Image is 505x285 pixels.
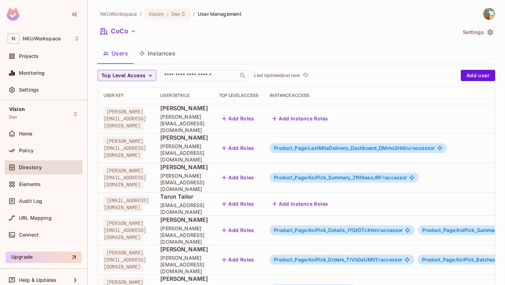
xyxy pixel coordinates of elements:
div: User Key [103,93,149,98]
li: / [140,11,142,17]
button: Add Instance Roles [270,198,331,210]
span: : [167,11,169,17]
button: Instances [134,45,181,62]
span: Workspace: NKUWorkspace [23,36,61,41]
span: [PERSON_NAME] [160,275,208,283]
span: # [378,227,381,233]
div: User Details [160,93,208,98]
span: [EMAIL_ADDRESS][DOMAIN_NAME] [160,202,208,215]
span: Home [19,131,33,137]
button: refresh [301,71,310,80]
button: Add user [461,70,495,81]
span: Settings [19,87,39,93]
span: Dev [171,11,181,17]
span: [PERSON_NAME] [160,245,208,253]
span: Vision [149,11,164,17]
span: Vision [9,106,25,112]
span: Product_Page:KoiPick_Orders_TiVhDaUM01 [274,257,381,263]
span: the active workspace [100,11,137,17]
span: [PERSON_NAME] [160,216,208,224]
span: Product_Page:KoiPick_Summary_ZfN9aaxJRF [274,174,385,180]
button: Top Level Access [97,70,156,81]
button: Add Roles [219,225,257,236]
span: Tarun Tailor [160,193,208,200]
img: SReyMgAAAABJRU5ErkJggg== [7,8,19,21]
button: Add Roles [219,142,257,154]
button: Add Roles [219,172,257,183]
span: Help & Updates [19,277,56,283]
span: [PERSON_NAME][EMAIL_ADDRESS][DOMAIN_NAME] [160,254,208,274]
button: Add Roles [219,198,257,210]
span: Connect [19,232,39,238]
span: Product_Page:LastMileDelivery_Dashboard_DMmo3Hdilu [274,145,413,151]
button: Add Roles [219,113,257,124]
div: Top Level Access [219,93,258,98]
span: [PERSON_NAME][EMAIL_ADDRESS][DOMAIN_NAME] [103,166,146,189]
button: Users [97,45,134,62]
span: Dev [9,114,17,120]
button: Add Roles [219,254,257,265]
span: [PERSON_NAME][EMAIL_ADDRESS][DOMAIN_NAME] [160,113,208,133]
span: [PERSON_NAME] [160,104,208,112]
span: accessor [274,175,407,180]
span: Projects [19,53,39,59]
img: Bhaktij Koli [483,8,495,20]
button: Settings [460,27,495,38]
button: Add Instance Roles [270,113,331,124]
span: # [377,257,381,263]
span: [PERSON_NAME][EMAIL_ADDRESS][DOMAIN_NAME] [103,219,146,242]
span: [PERSON_NAME][EMAIL_ADDRESS][DOMAIN_NAME] [103,137,146,160]
span: [PERSON_NAME][EMAIL_ADDRESS][DOMAIN_NAME] [103,248,146,271]
span: URL Mapping [19,215,52,221]
span: [PERSON_NAME][EMAIL_ADDRESS][DOMAIN_NAME] [160,143,208,163]
span: # [382,174,385,180]
span: [PERSON_NAME][EMAIL_ADDRESS][DOMAIN_NAME] [103,107,146,130]
span: Directory [19,165,42,170]
button: CoCo [97,26,139,37]
p: Last Updated just now [254,73,300,78]
span: [PERSON_NAME] [160,134,208,141]
span: accessor [274,257,402,263]
span: refresh [303,72,309,79]
span: accessor [274,145,435,151]
span: accessor [274,227,403,233]
span: User Management [198,11,242,17]
span: [EMAIL_ADDRESS][DOMAIN_NAME] [103,196,149,212]
span: Click to refresh data [300,71,310,80]
span: Policy [19,148,34,153]
span: N [8,33,19,44]
span: Elements [19,181,41,187]
span: Product_Page:KoiPick_Details_IYQtDTcXhm [274,227,381,233]
span: Audit Log [19,198,42,204]
span: [PERSON_NAME][EMAIL_ADDRESS][DOMAIN_NAME] [160,225,208,245]
span: # [410,145,413,151]
button: Upgrade [6,252,82,263]
li: / [193,11,195,17]
span: Monitoring [19,70,45,76]
span: Top Level Access [101,71,146,80]
span: [PERSON_NAME] [160,163,208,171]
span: [PERSON_NAME][EMAIL_ADDRESS][DOMAIN_NAME] [160,172,208,192]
